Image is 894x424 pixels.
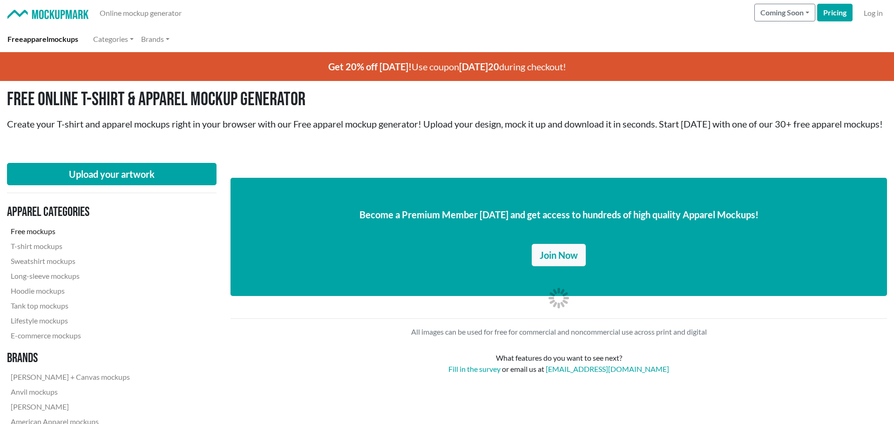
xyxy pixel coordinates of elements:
div: What features do you want to see next? or email us at [293,352,824,375]
a: Tank top mockups [7,298,134,313]
a: T-shirt mockups [7,239,134,254]
p: All images can be used for free for commercial and noncommercial use across print and digital [230,326,887,337]
a: Hoodie mockups [7,283,134,298]
a: Categories [89,30,137,48]
p: Become a Premium Member [DATE] and get access to hundreds of high quality Apparel Mockups! [245,208,872,222]
h3: Apparel categories [7,204,134,220]
h2: Create your T-shirt and apparel mockups right in your browser with our Free apparel mockup genera... [7,118,887,129]
h1: Free Online T-shirt & Apparel Mockup Generator [7,88,887,111]
a: Log in [860,4,887,22]
a: Lifestyle mockups [7,313,134,328]
a: E-commerce mockups [7,328,134,343]
span: apparel [23,34,48,43]
a: Brands [137,30,173,48]
a: Freeapparelmockups [4,30,82,48]
img: Mockup Mark [7,10,88,20]
a: [PERSON_NAME] [7,399,134,414]
button: Coming Soon [754,4,815,21]
a: Anvil mockups [7,384,134,399]
a: Pricing [817,4,853,21]
a: Join Now [532,244,586,266]
button: Upload your artwork [7,163,217,185]
p: Use coupon during checkout! [189,52,705,81]
a: Fill in the survey [448,364,501,373]
h3: Brands [7,350,134,366]
span: Get 20% off [DATE]! [328,61,412,72]
a: Free mockups [7,224,134,239]
a: [EMAIL_ADDRESS][DOMAIN_NAME] [546,364,669,373]
a: [PERSON_NAME] + Canvas mockups [7,370,134,384]
a: Sweatshirt mockups [7,254,134,269]
a: Long-sleeve mockups [7,269,134,283]
a: Online mockup generator [96,4,185,22]
span: [DATE]20 [459,61,499,72]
